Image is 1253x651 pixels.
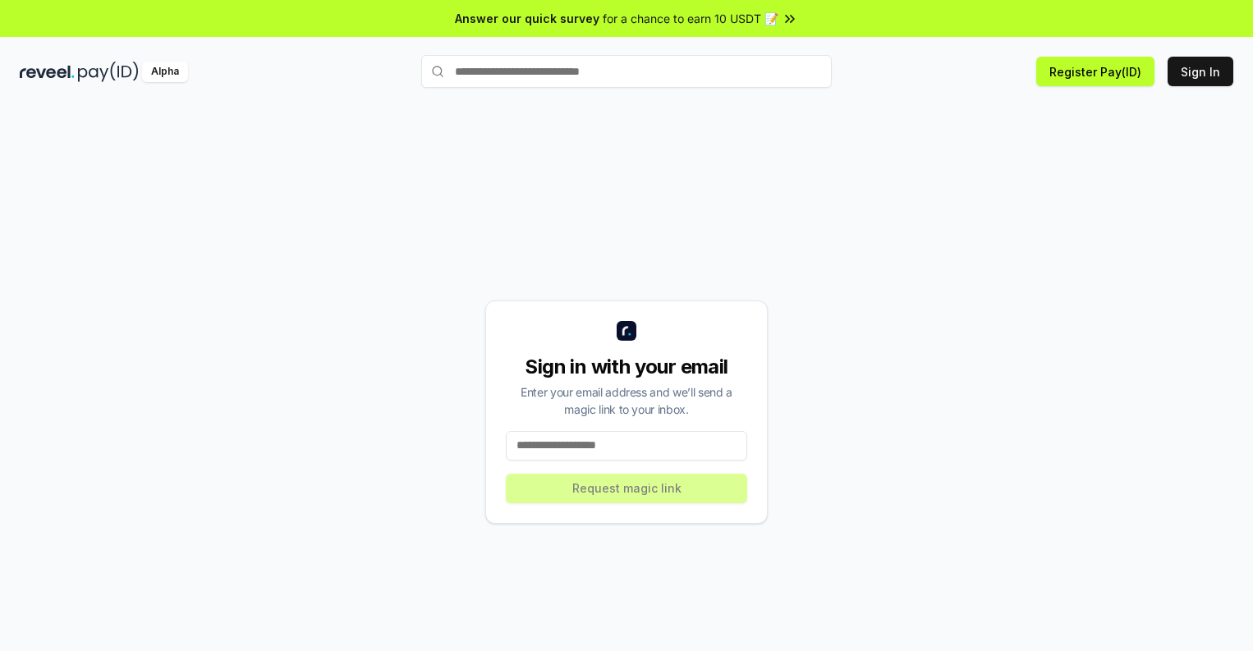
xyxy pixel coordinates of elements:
div: Alpha [142,62,188,82]
span: Answer our quick survey [455,10,599,27]
button: Register Pay(ID) [1036,57,1154,86]
img: logo_small [617,321,636,341]
div: Sign in with your email [506,354,747,380]
div: Enter your email address and we’ll send a magic link to your inbox. [506,383,747,418]
button: Sign In [1168,57,1233,86]
span: for a chance to earn 10 USDT 📝 [603,10,778,27]
img: pay_id [78,62,139,82]
img: reveel_dark [20,62,75,82]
